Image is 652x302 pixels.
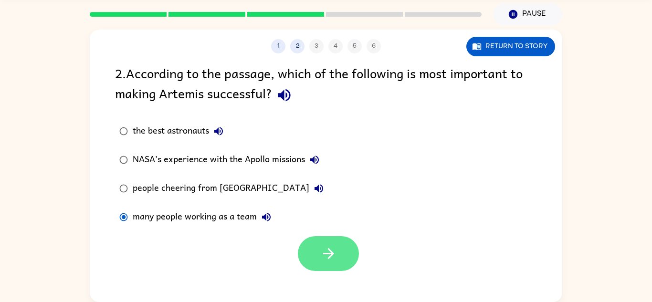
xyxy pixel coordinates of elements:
button: the best astronauts [209,122,228,141]
button: 1 [271,39,285,53]
button: many people working as a team [257,208,276,227]
button: Return to story [466,37,555,56]
div: people cheering from [GEOGRAPHIC_DATA] [133,179,328,198]
button: NASA’s experience with the Apollo missions [305,150,324,169]
div: the best astronauts [133,122,228,141]
button: 2 [290,39,305,53]
button: Pause [493,3,562,25]
div: 2 . According to the passage, which of the following is most important to making Artemis successful? [115,63,537,107]
div: NASA’s experience with the Apollo missions [133,150,324,169]
div: many people working as a team [133,208,276,227]
button: people cheering from [GEOGRAPHIC_DATA] [309,179,328,198]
